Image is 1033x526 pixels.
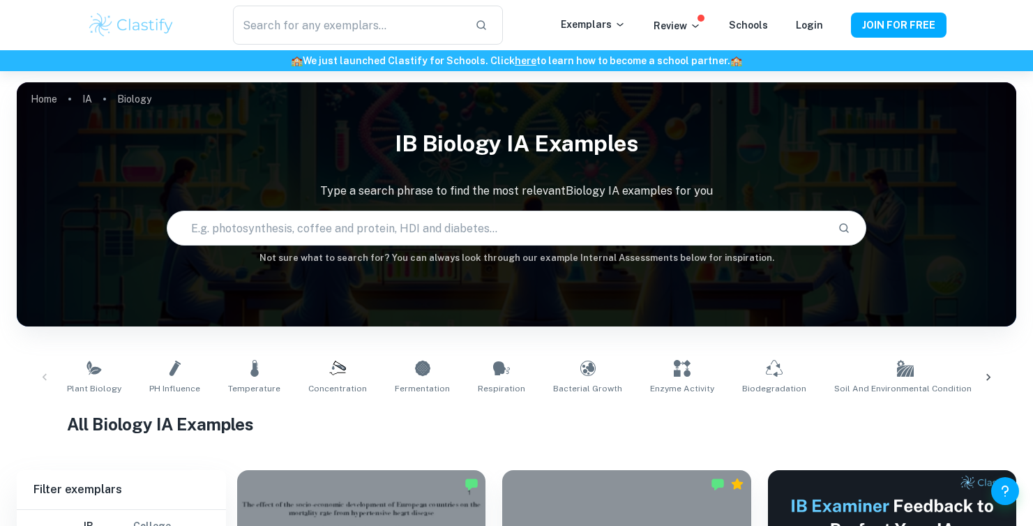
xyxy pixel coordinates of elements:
[228,382,280,395] span: Temperature
[17,470,226,509] h6: Filter exemplars
[395,382,450,395] span: Fermentation
[654,18,701,33] p: Review
[31,89,57,109] a: Home
[291,55,303,66] span: 🏫
[730,477,744,491] div: Premium
[17,121,1016,166] h1: IB Biology IA examples
[796,20,823,31] a: Login
[17,251,1016,265] h6: Not sure what to search for? You can always look through our example Internal Assessments below f...
[308,382,367,395] span: Concentration
[851,13,947,38] button: JOIN FOR FREE
[167,209,827,248] input: E.g. photosynthesis, coffee and protein, HDI and diabetes...
[233,6,463,45] input: Search for any exemplars...
[730,55,742,66] span: 🏫
[711,477,725,491] img: Marked
[553,382,622,395] span: Bacterial Growth
[478,382,525,395] span: Respiration
[3,53,1030,68] h6: We just launched Clastify for Schools. Click to learn how to become a school partner.
[561,17,626,32] p: Exemplars
[832,216,856,240] button: Search
[17,183,1016,200] p: Type a search phrase to find the most relevant Biology IA examples for you
[465,477,478,491] img: Marked
[991,477,1019,505] button: Help and Feedback
[742,382,806,395] span: Biodegradation
[834,382,977,395] span: Soil and Environmental Conditions
[117,91,151,107] p: Biology
[650,382,714,395] span: Enzyme Activity
[67,412,967,437] h1: All Biology IA Examples
[149,382,200,395] span: pH Influence
[67,382,121,395] span: Plant Biology
[729,20,768,31] a: Schools
[87,11,176,39] img: Clastify logo
[515,55,536,66] a: here
[82,89,92,109] a: IA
